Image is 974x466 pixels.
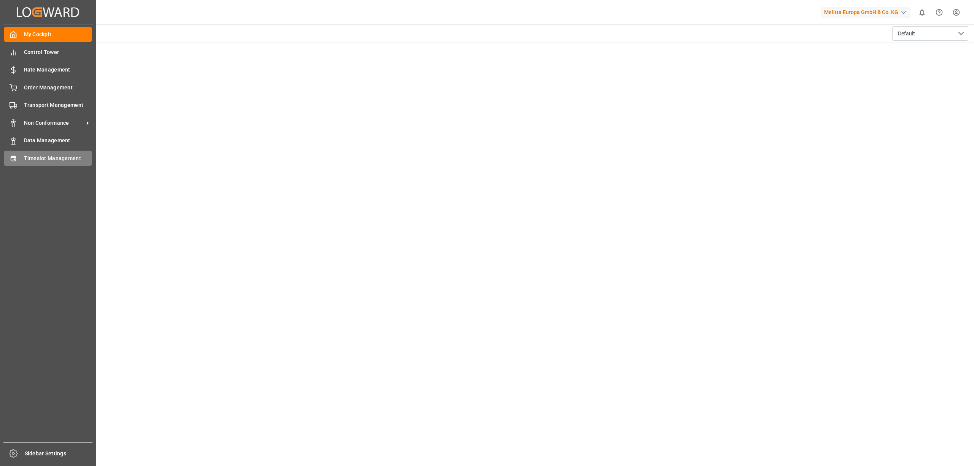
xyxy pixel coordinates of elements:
[24,154,92,162] span: Timeslot Management
[4,27,92,42] a: My Cockpit
[24,119,84,127] span: Non Conformance
[25,450,93,458] span: Sidebar Settings
[24,30,92,38] span: My Cockpit
[4,80,92,95] a: Order Management
[24,66,92,74] span: Rate Management
[892,26,968,41] button: open menu
[24,84,92,92] span: Order Management
[4,151,92,165] a: Timeslot Management
[914,4,931,21] button: show 0 new notifications
[4,133,92,148] a: Data Management
[24,48,92,56] span: Control Tower
[821,7,910,18] div: Melitta Europa GmbH & Co. KG
[24,137,92,145] span: Data Management
[898,30,915,38] span: Default
[931,4,948,21] button: Help Center
[4,98,92,113] a: Transport Management
[4,62,92,77] a: Rate Management
[821,5,914,19] button: Melitta Europa GmbH & Co. KG
[24,101,92,109] span: Transport Management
